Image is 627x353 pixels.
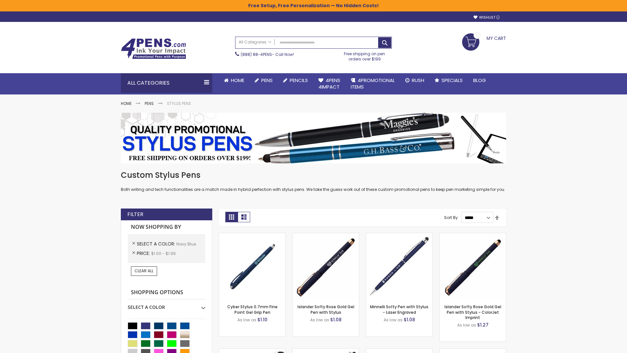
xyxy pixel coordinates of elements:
a: Blog [468,73,491,88]
span: Specials [442,77,463,84]
span: Blog [473,77,486,84]
strong: Now Shopping by [128,220,205,234]
a: Home [219,73,249,88]
img: Islander Softy Rose Gold Gel Pen with Stylus - ColorJet Imprint-Navy Blue [440,233,506,299]
a: Islander Softy Rose Gold Gel Pen with Stylus - ColorJet Imprint-Navy Blue [440,233,506,238]
a: Pens [249,73,278,88]
span: 4PROMOTIONAL ITEMS [351,77,395,90]
span: Clear All [135,268,153,274]
a: Specials [429,73,468,88]
a: All Categories [235,37,275,48]
span: - Call Now! [241,52,294,57]
span: Home [231,77,244,84]
label: Sort By [444,215,458,220]
span: Price [137,250,151,257]
a: Home [121,101,132,106]
a: Cyber Stylus 0.7mm Fine Point Gel Grip Pen [227,304,278,315]
span: Select A Color [137,241,176,247]
strong: Shopping Options [128,286,205,300]
a: Clear All [131,266,157,276]
a: Rush [400,73,429,88]
strong: Filter [127,211,143,218]
a: Islander Softy Rose Gold Gel Pen with Stylus [297,304,354,315]
span: $1.10 [257,316,267,323]
div: Free shipping on pen orders over $199 [337,49,392,62]
a: 4PROMOTIONALITEMS [346,73,400,94]
a: Minnelli Softy Pen with Stylus - Laser Engraved-Navy Blue [366,233,432,238]
strong: Stylus Pens [167,101,191,106]
img: Stylus Pens [121,113,506,163]
img: Cyber Stylus 0.7mm Fine Point Gel Grip Pen-Navy Blue [219,233,285,299]
span: $1.27 [477,322,489,328]
a: Islander Softy Rose Gold Gel Pen with Stylus-Navy Blue [293,233,359,238]
h1: Custom Stylus Pens [121,170,506,180]
span: Rush [412,77,424,84]
span: As low as [384,317,403,323]
a: Pens [145,101,154,106]
div: Both writing and tech functionalities are a match made in hybrid perfection with stylus pens. We ... [121,170,506,193]
img: 4Pens Custom Pens and Promotional Products [121,38,186,59]
strong: Grid [225,212,238,222]
span: $1.00 - $1.99 [151,251,176,256]
span: Pens [261,77,273,84]
span: 4Pens 4impact [318,77,340,90]
a: Minnelli Softy Pen with Stylus - Laser Engraved [370,304,428,315]
img: Islander Softy Rose Gold Gel Pen with Stylus-Navy Blue [293,233,359,299]
a: (888) 88-4PENS [241,52,272,57]
a: Wishlist [474,15,500,20]
a: Pencils [278,73,313,88]
span: As low as [310,317,329,323]
a: Islander Softy Rose Gold Gel Pen with Stylus - ColorJet Imprint [444,304,501,320]
span: $1.08 [404,316,415,323]
span: Navy Blue [176,241,196,247]
div: Select A Color [128,299,205,311]
div: All Categories [121,73,212,93]
span: As low as [457,322,476,328]
span: All Categories [239,40,271,45]
img: Minnelli Softy Pen with Stylus - Laser Engraved-Navy Blue [366,233,432,299]
span: Pencils [290,77,308,84]
a: 4Pens4impact [313,73,346,94]
span: As low as [237,317,256,323]
a: Cyber Stylus 0.7mm Fine Point Gel Grip Pen-Navy Blue [219,233,285,238]
span: $1.08 [330,316,342,323]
